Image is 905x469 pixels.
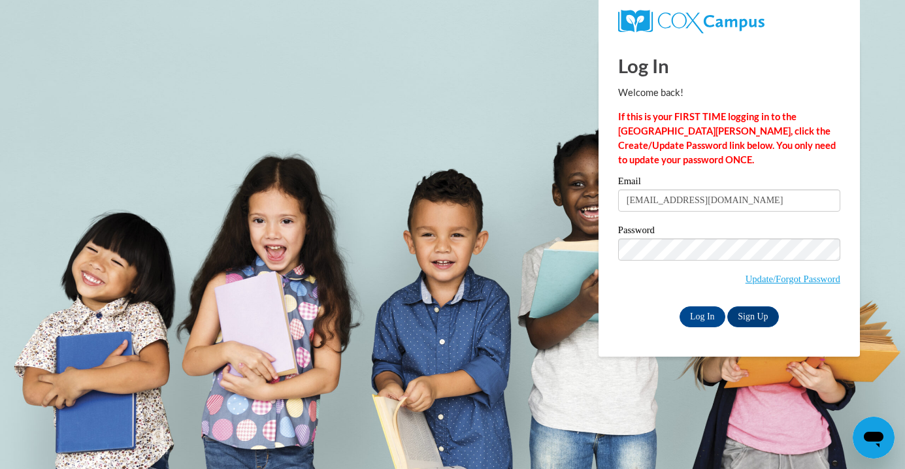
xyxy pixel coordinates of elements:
img: COX Campus [618,10,765,33]
a: COX Campus [618,10,840,33]
iframe: Button to launch messaging window [853,417,895,459]
h1: Log In [618,52,840,79]
label: Email [618,176,840,189]
input: Log In [680,306,725,327]
a: Update/Forgot Password [746,274,840,284]
a: Sign Up [727,306,778,327]
label: Password [618,225,840,238]
strong: If this is your FIRST TIME logging in to the [GEOGRAPHIC_DATA][PERSON_NAME], click the Create/Upd... [618,111,836,165]
p: Welcome back! [618,86,840,100]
